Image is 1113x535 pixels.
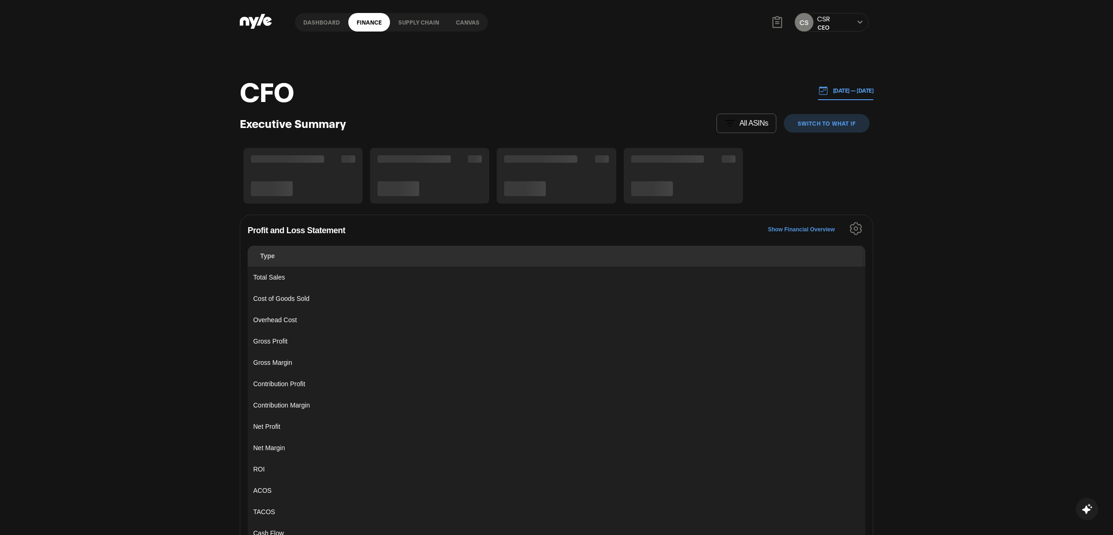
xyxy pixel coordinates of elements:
[248,480,865,501] td: ACOS
[448,13,488,32] a: Canvas
[784,114,870,133] button: switch to What IF
[248,267,865,288] td: Total Sales
[716,114,776,133] button: All ASINs
[348,13,390,32] a: finance
[248,459,865,480] td: ROI
[240,76,294,104] h1: CFO
[248,309,865,331] td: Overhead Cost
[817,23,830,31] div: CEO
[248,437,865,459] td: Net Margin
[768,222,835,237] button: Show Financial Overview
[248,416,865,437] td: Net Profit
[828,86,874,95] p: [DATE] — [DATE]
[817,14,830,31] button: CSRCEO
[818,85,828,96] img: 01.01.24 — 07.01.24
[739,119,768,127] p: All ASINs
[248,352,865,373] td: Gross Margin
[248,395,865,416] td: Contribution Margin
[248,223,865,246] h2: Profit and Loss Statement
[248,288,865,309] td: Cost of Goods Sold
[240,116,346,130] h3: Executive Summary
[390,13,448,32] a: Supply chain
[817,14,830,23] div: CSR
[850,222,862,237] button: Settings
[248,246,862,267] th: Type
[818,81,874,100] button: [DATE] — [DATE]
[295,13,348,32] a: Dashboard
[795,13,813,32] button: CS
[248,373,865,395] td: Contribution Profit
[248,501,865,522] td: TACOS
[248,331,865,352] td: Gross Profit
